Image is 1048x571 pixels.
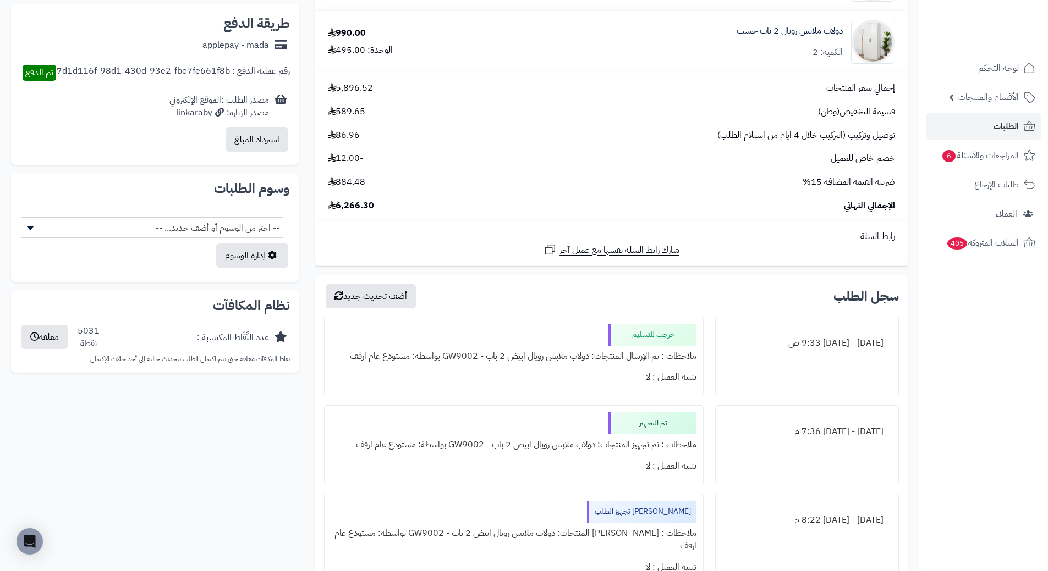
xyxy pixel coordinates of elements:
[202,39,269,52] div: applepay - mada
[17,528,43,555] div: Open Intercom Messenger
[831,152,895,165] span: خصم خاص للعميل
[197,331,269,344] div: عدد النِّقَاط المكتسبة :
[942,150,956,162] span: 6
[852,20,895,64] img: 1747845051-1-90x90.jpg
[926,142,1041,169] a: المراجعات والأسئلة6
[926,113,1041,140] a: الطلبات
[326,284,416,308] button: أضف تحديث جديد
[818,106,895,118] span: قسيمة التخفيض(وطن)
[717,129,895,142] span: توصيل وتركيب (التركيب خلال 4 ايام من استلام الطلب)
[331,346,696,367] div: ملاحظات : تم الإرسال المنتجات: دولاب ملابس رويال ابيض 2 باب - GW9002 بواسطة: مستودع عام ارفف
[941,148,1019,163] span: المراجعات والأسئلة
[722,509,892,531] div: [DATE] - [DATE] 8:22 م
[169,107,269,119] div: مصدر الزيارة: linkaraby
[803,176,895,189] span: ضريبة القيمة المضافة 15%
[958,90,1019,105] span: الأقسام والمنتجات
[226,127,288,152] button: استرداد المبلغ
[973,30,1038,53] img: logo-2.png
[20,218,284,239] span: -- اختر من الوسوم أو أضف جديد... --
[722,332,892,354] div: [DATE] - [DATE] 9:33 ص
[978,60,1019,76] span: لوحة التحكم
[25,66,53,79] span: تم الدفع
[926,55,1041,81] a: لوحة التحكم
[737,25,843,37] a: دولاب ملابس رويال 2 باب خشب
[20,182,290,195] h2: وسوم الطلبات
[78,337,100,350] div: نقطة
[331,434,696,456] div: ملاحظات : تم تجهيز المنتجات: دولاب ملابس رويال ابيض 2 باب - GW9002 بواسطة: مستودع عام ارفف
[844,199,895,212] span: الإجمالي النهائي
[722,421,892,442] div: [DATE] - [DATE] 7:36 م
[20,299,290,312] h2: نظام المكافآت
[328,44,393,57] div: الوحدة: 495.00
[21,325,68,349] button: معلقة
[926,171,1041,198] a: طلبات الإرجاع
[926,201,1041,227] a: العملاء
[57,65,290,81] div: رقم عملية الدفع : 7d1d116f-98d1-430d-93e2-fbe7fe661f8b
[996,206,1017,221] span: العملاء
[544,243,679,257] a: شارك رابط السلة نفسها مع عميل آخر
[320,230,903,243] div: رابط السلة
[20,354,290,364] p: نقاط المكافآت معلقة حتى يتم اكتمال الطلب بتحديث حالته إلى أحد حالات الإكتمال
[974,177,1019,192] span: طلبات الإرجاع
[331,367,696,388] div: تنبيه العميل : لا
[328,27,366,40] div: 990.00
[331,523,696,557] div: ملاحظات : [PERSON_NAME] المنتجات: دولاب ملابس رويال ابيض 2 باب - GW9002 بواسطة: مستودع عام ارفف
[331,456,696,477] div: تنبيه العميل : لا
[169,94,269,119] div: مصدر الطلب :الموقع الإلكتروني
[328,82,373,95] span: 5,896.52
[328,152,363,165] span: -12.00
[947,237,967,250] span: 405
[926,230,1041,256] a: السلات المتروكة405
[833,290,899,303] h3: سجل الطلب
[813,46,843,59] div: الكمية: 2
[608,324,696,346] div: خرجت للتسليم
[559,244,679,257] span: شارك رابط السلة نفسها مع عميل آخر
[946,235,1019,251] span: السلات المتروكة
[223,17,290,30] h2: طريقة الدفع
[216,243,288,268] a: إدارة الوسوم
[20,217,284,238] span: -- اختر من الوسوم أو أضف جديد... --
[328,129,360,142] span: 86.96
[328,199,374,212] span: 6,266.30
[826,82,895,95] span: إجمالي سعر المنتجات
[587,501,696,523] div: [PERSON_NAME] تجهيز الطلب
[78,325,100,350] div: 5031
[328,106,369,118] span: -589.65
[608,412,696,434] div: تم التجهيز
[994,119,1019,134] span: الطلبات
[328,176,365,189] span: 884.48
